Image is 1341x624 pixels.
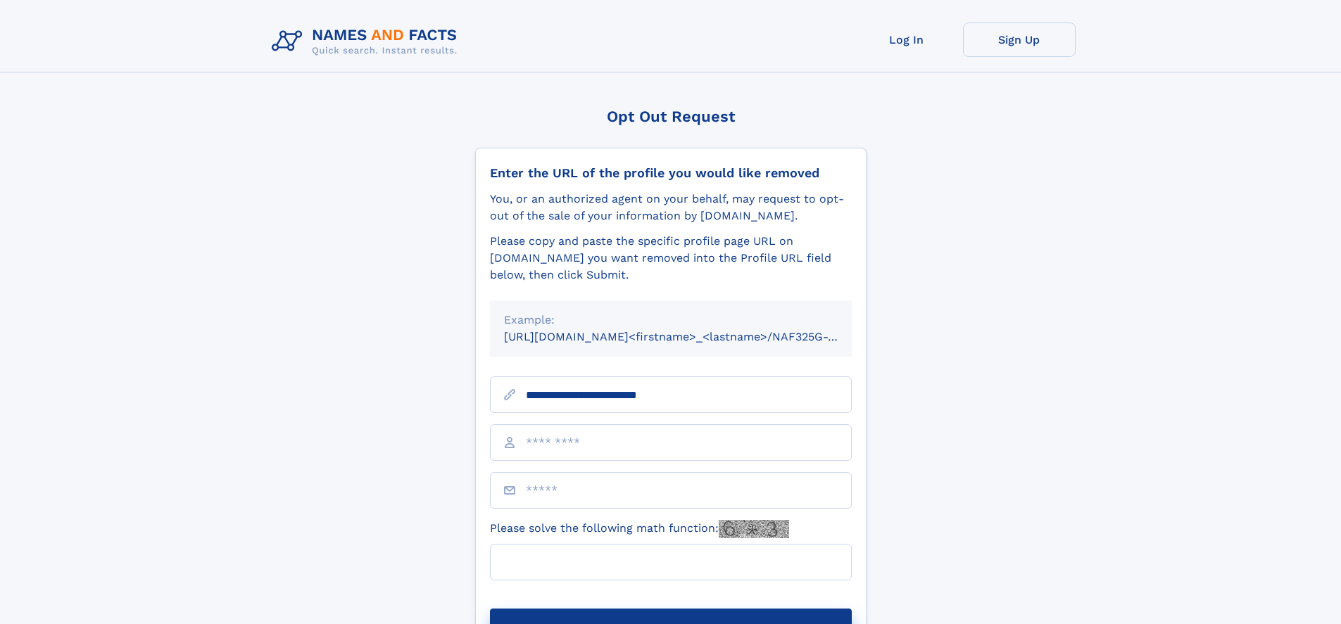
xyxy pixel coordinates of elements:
div: Please copy and paste the specific profile page URL on [DOMAIN_NAME] you want removed into the Pr... [490,233,852,284]
label: Please solve the following math function: [490,520,789,538]
small: [URL][DOMAIN_NAME]<firstname>_<lastname>/NAF325G-xxxxxxxx [504,330,879,343]
a: Sign Up [963,23,1076,57]
div: Example: [504,312,838,329]
div: Enter the URL of the profile you would like removed [490,165,852,181]
div: You, or an authorized agent on your behalf, may request to opt-out of the sale of your informatio... [490,191,852,224]
div: Opt Out Request [475,108,867,125]
a: Log In [850,23,963,57]
img: Logo Names and Facts [266,23,469,61]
